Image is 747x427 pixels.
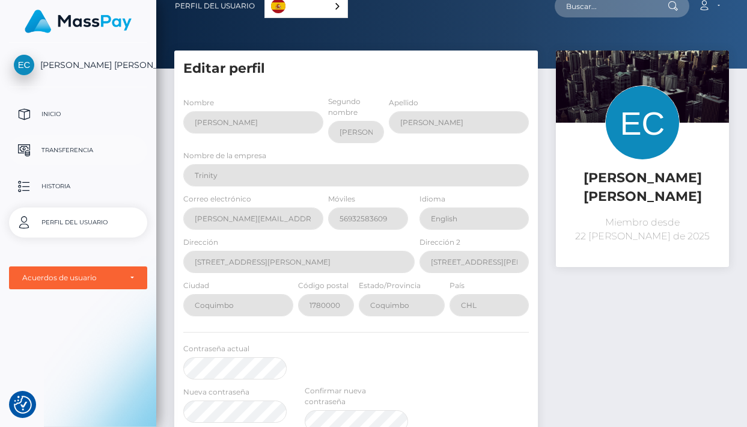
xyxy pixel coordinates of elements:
h5: Editar perfil [183,60,529,78]
img: MassPay [25,10,132,33]
a: Historia [9,171,147,201]
label: Idioma [419,194,445,204]
span: [PERSON_NAME] [PERSON_NAME] [9,60,147,70]
label: Segundo nombre [328,96,384,118]
label: Apellido [389,97,418,108]
label: Confirmar nueva contraseña [305,386,408,407]
label: Contraseña actual [183,343,249,354]
button: Acuerdos de usuario [9,266,147,289]
label: País [450,280,465,291]
label: Móviles [328,194,355,204]
p: Transferencia [14,141,142,159]
div: Acuerdos de usuario [22,273,121,283]
p: Historia [14,177,142,195]
label: Correo electrónico [183,194,251,204]
p: Inicio [14,105,142,123]
img: Revisit consent button [14,396,32,414]
label: Estado/Provincia [359,280,421,291]
img: ... [556,51,729,166]
a: Transferencia [9,135,147,165]
p: Miembro desde 22 [PERSON_NAME] de 2025 [565,215,720,244]
a: Inicio [9,99,147,129]
h5: [PERSON_NAME] [PERSON_NAME] [565,169,720,206]
a: Perfil del usuario [9,207,147,238]
label: Dirección 2 [419,237,460,248]
button: Consent Preferences [14,396,32,414]
label: Ciudad [183,280,209,291]
label: Nombre [183,97,214,108]
p: Perfil del usuario [14,213,142,232]
label: Dirección [183,237,218,248]
label: Nombre de la empresa [183,150,266,161]
label: Nueva contraseña [183,387,249,398]
label: Código postal [298,280,349,291]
